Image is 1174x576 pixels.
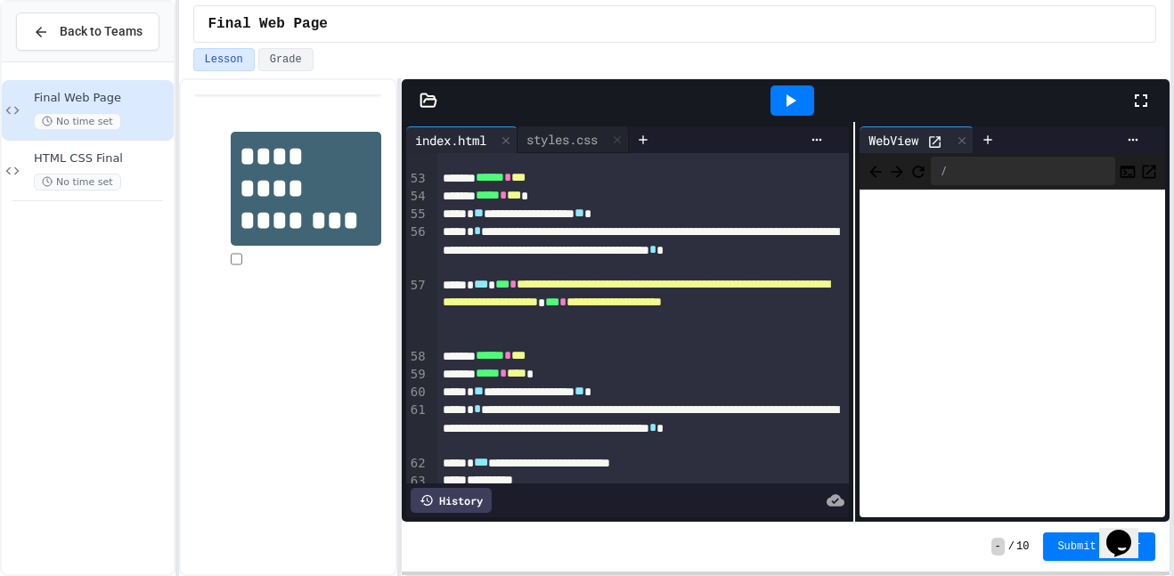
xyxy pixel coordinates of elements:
span: 10 [1016,539,1029,554]
div: 62 [406,455,428,473]
span: Forward [888,159,906,182]
span: / [1008,539,1015,554]
div: styles.css [518,130,607,149]
span: Submit Answer [1057,539,1141,554]
button: Submit Answer [1043,532,1155,561]
div: WebView [860,126,974,153]
div: 57 [406,277,428,348]
div: 53 [406,170,428,188]
span: Back to Teams [60,22,143,41]
div: 56 [406,223,428,277]
span: HTML CSS Final [34,151,170,166]
div: styles.css [518,126,629,153]
div: 58 [406,348,428,366]
div: WebView [860,131,927,150]
span: No time set [34,113,121,130]
span: Final Web Page [34,91,170,106]
span: Back [867,159,885,182]
div: index.html [406,126,518,153]
iframe: chat widget [1099,505,1156,558]
span: No time set [34,174,121,191]
span: Final Web Page [208,13,328,35]
button: Refresh [909,160,927,182]
button: Console [1119,160,1137,182]
div: 55 [406,206,428,223]
div: 54 [406,188,428,206]
div: History [411,488,492,513]
iframe: Web Preview [860,190,1165,518]
span: - [991,538,1005,556]
button: Open in new tab [1140,160,1158,182]
div: 63 [406,473,428,491]
div: index.html [406,131,495,150]
button: Back to Teams [16,12,159,51]
button: Grade [258,48,314,71]
div: 60 [406,384,428,402]
div: 61 [406,402,428,455]
div: 59 [406,366,428,384]
div: / [931,157,1115,185]
button: Lesson [193,48,255,71]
